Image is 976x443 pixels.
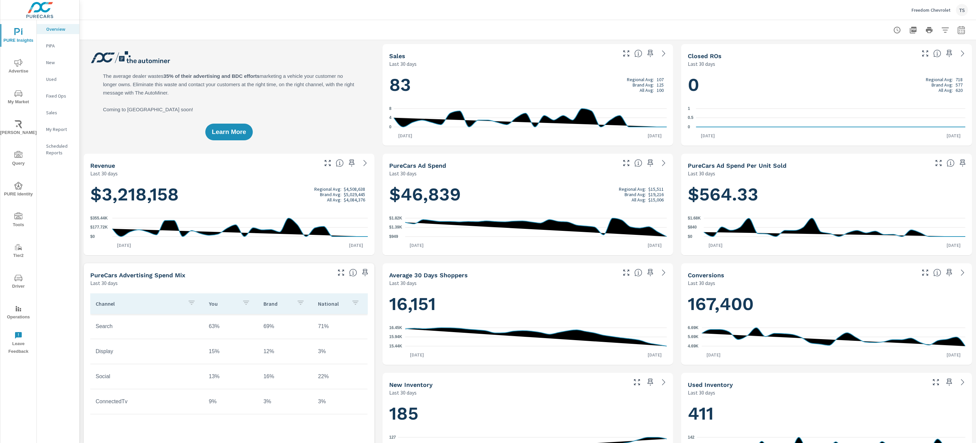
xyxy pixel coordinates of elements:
a: See more details in report [957,267,968,278]
a: See more details in report [658,377,669,388]
span: PURE Insights [2,28,34,44]
h5: PureCars Ad Spend Per Unit Sold [688,162,786,169]
p: National [318,300,346,307]
p: [DATE] [405,351,429,358]
p: Last 30 days [688,169,715,177]
h5: PureCars Ad Spend [389,162,446,169]
span: Save this to your personalized report [944,267,955,278]
p: Sales [46,109,74,116]
p: All Avg: [632,197,646,202]
text: 0 [688,125,690,129]
td: 3% [313,393,367,410]
button: Apply Filters [939,23,952,37]
td: 9% [204,393,258,410]
td: 13% [204,368,258,385]
span: Average cost of advertising per each vehicle sold at the dealer over the selected date range. The... [947,159,955,167]
h5: Revenue [90,162,115,169]
span: Learn More [212,129,246,135]
td: Search [90,318,204,335]
p: 107 [657,77,664,82]
p: 718 [956,77,963,82]
div: Sales [37,108,79,118]
span: Number of vehicles sold by the dealership over the selected date range. [Source: This data is sou... [634,49,642,57]
text: 4 [389,116,392,120]
button: Make Fullscreen [336,267,346,278]
span: Number of Repair Orders Closed by the selected dealership group over the selected time range. [So... [933,49,941,57]
p: [DATE] [942,242,965,249]
div: nav menu [0,20,36,358]
td: 69% [258,318,313,335]
p: 100 [657,88,664,93]
text: 15.44K [389,344,402,348]
p: Regional Avg: [314,186,341,192]
p: Last 30 days [90,169,118,177]
text: 4.69K [688,344,698,348]
text: $1.39K [389,225,402,230]
h1: 16,151 [389,293,667,315]
text: $1.68K [688,216,701,220]
button: Select Date Range [955,23,968,37]
td: 22% [313,368,367,385]
td: 12% [258,343,313,360]
p: Fixed Ops [46,93,74,99]
p: Brand Avg: [633,82,654,88]
p: [DATE] [702,351,725,358]
p: Regional Avg: [619,186,646,192]
div: Fixed Ops [37,91,79,101]
p: [DATE] [344,242,368,249]
span: [PERSON_NAME] [2,120,34,137]
p: $15,511 [648,186,664,192]
text: 142 [688,435,694,440]
div: New [37,57,79,67]
p: Freedom Chevrolet [911,7,951,13]
div: Used [37,74,79,84]
p: Scheduled Reports [46,143,74,156]
h1: 0 [688,73,965,96]
span: Driver [2,274,34,290]
h5: Conversions [688,272,724,279]
p: PIPA [46,42,74,49]
p: [DATE] [643,351,666,358]
span: Tools [2,212,34,229]
a: See more details in report [360,158,370,168]
h5: Closed ROs [688,52,722,59]
td: Display [90,343,204,360]
text: 1 [688,106,690,111]
button: "Export Report to PDF" [906,23,920,37]
td: 3% [258,393,313,410]
text: $0 [688,234,692,239]
button: Make Fullscreen [931,377,941,388]
p: New [46,59,74,66]
h5: PureCars Advertising Spend Mix [90,272,185,279]
p: You [209,300,237,307]
p: 577 [956,82,963,88]
span: Save this to your personalized report [944,48,955,59]
text: 0.5 [688,116,693,120]
div: Overview [37,24,79,34]
p: $5,029,445 [344,192,365,197]
p: $19,216 [648,192,664,197]
text: $355.44K [90,216,108,220]
p: [DATE] [643,242,666,249]
span: Save this to your personalized report [645,158,656,168]
div: Scheduled Reports [37,141,79,158]
span: Query [2,151,34,167]
h5: Sales [389,52,405,59]
text: $0 [90,234,95,239]
p: [DATE] [394,132,417,139]
a: See more details in report [957,377,968,388]
span: Save this to your personalized report [645,48,656,59]
p: [DATE] [112,242,136,249]
p: 620 [956,88,963,93]
div: TS [956,4,968,16]
p: Used [46,76,74,83]
p: Last 30 days [688,279,715,287]
td: 3% [313,343,367,360]
div: My Report [37,124,79,134]
a: See more details in report [658,267,669,278]
td: 63% [204,318,258,335]
span: Save this to your personalized report [645,377,656,388]
h5: Used Inventory [688,381,733,388]
p: Last 30 days [389,169,417,177]
button: Make Fullscreen [920,48,931,59]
